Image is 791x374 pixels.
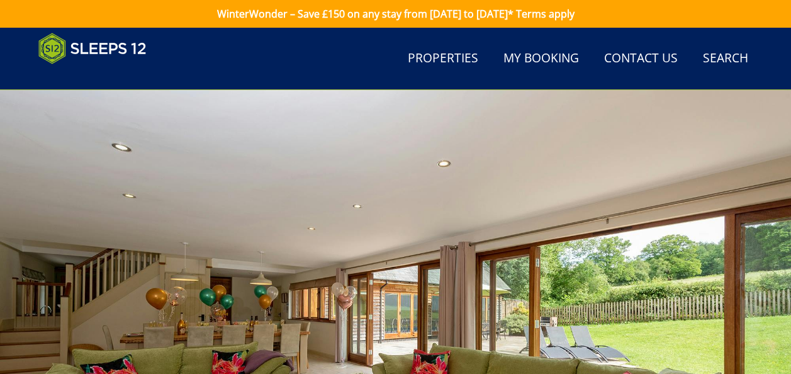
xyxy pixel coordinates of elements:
a: Contact Us [599,45,683,73]
img: Sleeps 12 [38,33,147,64]
iframe: Customer reviews powered by Trustpilot [32,72,164,82]
a: Search [698,45,753,73]
a: Properties [403,45,483,73]
a: My Booking [498,45,584,73]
